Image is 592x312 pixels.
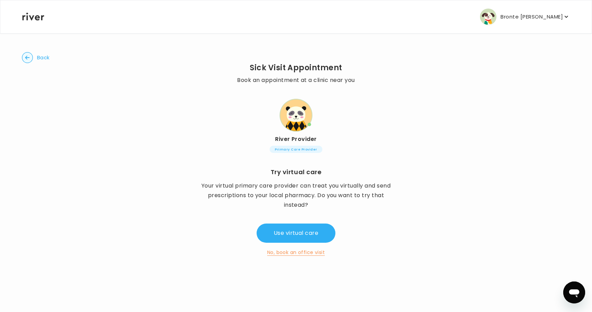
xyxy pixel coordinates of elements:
[280,99,312,132] img: provider avatar
[563,281,585,303] iframe: Button to launch messaging window
[270,146,322,153] span: Primary Care Provider
[257,224,335,243] button: Use virtual care
[237,134,355,144] h2: River Provider
[480,9,570,25] button: user avatarBronte [PERSON_NAME]
[501,12,563,22] p: Bronte [PERSON_NAME]
[267,248,325,256] button: No, book an office visit
[22,52,50,63] button: Back
[37,53,50,62] span: Back
[480,9,496,25] img: user avatar
[237,75,355,85] p: Book an appointment at a clinic near you
[200,181,392,210] p: Your virtual primary care provider can treat you virtually and send prescriptions to your local p...
[237,63,355,73] h2: Sick Visit Appointment
[271,167,322,177] h3: Try virtual care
